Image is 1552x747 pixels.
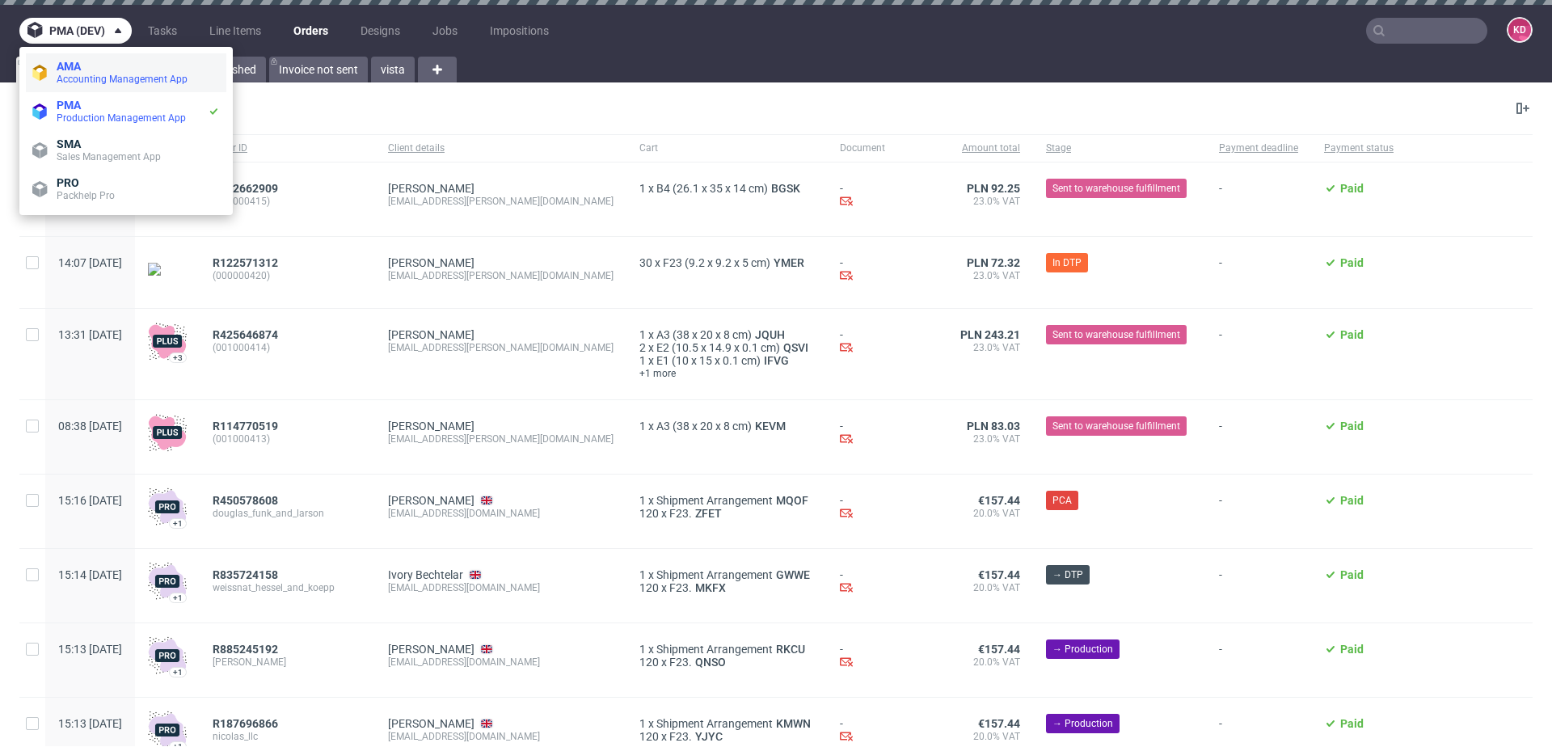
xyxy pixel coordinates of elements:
[388,581,614,594] div: [EMAIL_ADDRESS][DOMAIN_NAME]
[639,494,646,507] span: 1
[1219,141,1298,155] span: Payment deadline
[639,328,814,341] div: x
[978,494,1020,507] span: €157.44
[388,568,463,581] a: Ivory Bechtelar
[840,182,934,210] div: -
[773,717,814,730] span: KMWN
[57,74,188,85] span: Accounting Management App
[639,717,646,730] span: 1
[58,643,122,656] span: 15:13 [DATE]
[213,269,362,282] span: (000000420)
[967,420,1020,433] span: PLN 83.03
[388,507,614,520] div: [EMAIL_ADDRESS][DOMAIN_NAME]
[138,18,187,44] a: Tasks
[388,433,614,445] div: [EMAIL_ADDRESS][PERSON_NAME][DOMAIN_NAME]
[148,413,187,452] img: plus-icon.676465ae8f3a83198b3f.png
[752,420,789,433] a: KEVM
[639,643,814,656] div: x
[58,568,122,581] span: 15:14 [DATE]
[773,643,808,656] a: RKCU
[1052,327,1180,342] span: Sent to warehouse fulfillment
[1219,420,1298,454] span: -
[770,256,808,269] a: YMER
[840,568,934,597] div: -
[768,182,803,195] a: BGSK
[26,170,226,209] a: PROPackhelp Pro
[639,256,814,269] div: x
[639,656,659,669] span: 120
[1340,182,1364,195] span: Paid
[213,141,362,155] span: Order ID
[213,730,362,743] span: nicolas_llc
[669,730,692,743] span: F23.
[388,182,474,195] a: [PERSON_NAME]
[1046,141,1193,155] span: Stage
[639,341,814,354] div: x
[371,57,415,82] a: vista
[1052,716,1113,731] span: → Production
[213,328,278,341] span: R425646874
[656,717,773,730] span: Shipment Arrangement
[1052,642,1113,656] span: → Production
[960,195,1020,208] span: 23.0% VAT
[148,562,187,601] img: pro-icon.017ec5509f39f3e742e3.png
[773,494,812,507] a: MQOF
[960,433,1020,445] span: 23.0% VAT
[669,581,692,594] span: F23.
[639,256,652,269] span: 30
[148,487,187,526] img: pro-icon.017ec5509f39f3e742e3.png
[388,341,614,354] div: [EMAIL_ADDRESS][PERSON_NAME][DOMAIN_NAME]
[780,341,812,354] span: QSVI
[639,494,814,507] div: x
[57,112,186,124] span: Production Management App
[639,420,646,433] span: 1
[58,717,122,730] span: 15:13 [DATE]
[752,328,788,341] a: JQUH
[960,328,1020,341] span: PLN 243.21
[388,730,614,743] div: [EMAIL_ADDRESS][DOMAIN_NAME]
[978,717,1020,730] span: €157.44
[656,354,761,367] span: E1 (10 x 15 x 0.1 cm)
[1340,568,1364,581] span: Paid
[639,182,646,195] span: 1
[840,141,934,155] span: Document
[967,182,1020,195] span: PLN 92.25
[58,420,122,433] span: 08:38 [DATE]
[639,730,659,743] span: 120
[656,643,773,656] span: Shipment Arrangement
[669,507,692,520] span: F23.
[1219,494,1298,529] span: -
[1052,255,1082,270] span: In DTP
[840,494,934,522] div: -
[639,730,814,743] div: x
[840,420,934,448] div: -
[26,53,226,92] a: AMAAccounting Management App
[840,643,934,671] div: -
[148,636,187,675] img: pro-icon.017ec5509f39f3e742e3.png
[960,141,1020,155] span: Amount total
[761,354,792,367] span: IFVG
[960,341,1020,354] span: 23.0% VAT
[388,494,474,507] a: [PERSON_NAME]
[639,141,814,155] span: Cart
[213,568,281,581] a: R835724158
[148,263,187,276] img: version_two_editor_design
[57,60,81,73] span: AMA
[1219,328,1298,380] span: -
[388,717,474,730] a: [PERSON_NAME]
[213,256,281,269] a: R122571312
[639,507,659,520] span: 120
[663,256,770,269] span: F23 (9.2 x 9.2 x 5 cm)
[773,568,813,581] a: GWWE
[213,256,278,269] span: R122571312
[656,182,768,195] span: B4 (26.1 x 35 x 14 cm)
[840,717,934,745] div: -
[213,182,278,195] span: R952662909
[19,18,132,44] button: pma (dev)
[16,57,62,82] a: All
[213,507,362,520] span: douglas_funk_and_larson
[388,269,614,282] div: [EMAIL_ADDRESS][PERSON_NAME][DOMAIN_NAME]
[960,507,1020,520] span: 20.0% VAT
